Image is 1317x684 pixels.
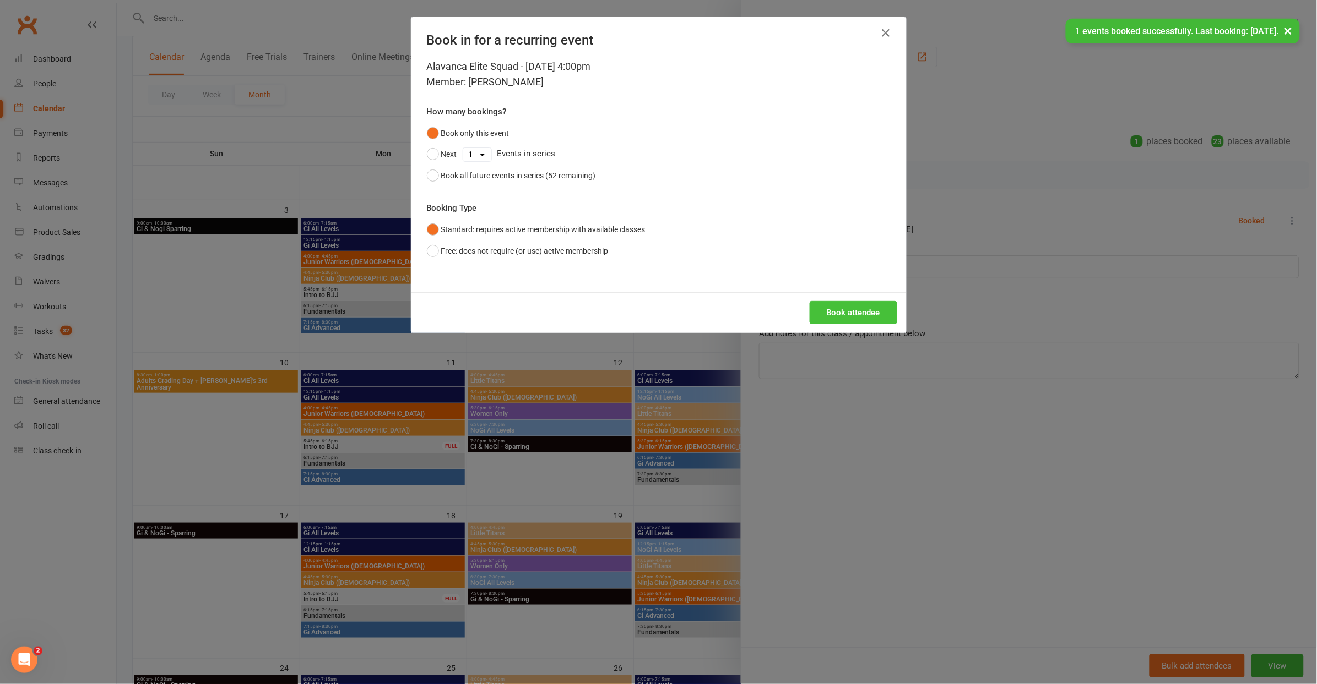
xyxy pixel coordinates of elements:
div: Events in series [427,144,891,165]
button: Book all future events in series (52 remaining) [427,165,596,186]
h4: Book in for a recurring event [427,32,891,48]
button: Next [427,144,457,165]
button: Free: does not require (or use) active membership [427,240,609,261]
button: Book only this event [427,123,510,144]
label: Booking Type [427,201,477,215]
button: Close [877,24,895,42]
iframe: Intercom live chat [11,647,37,673]
label: How many bookings? [427,105,507,118]
span: 2 [34,647,42,655]
div: Alavanca Elite Squad - [DATE] 4:00pm Member: [PERSON_NAME] [427,59,891,90]
button: Book attendee [810,301,897,324]
div: Book all future events in series (52 remaining) [441,169,596,182]
button: Standard: requires active membership with available classes [427,219,646,240]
